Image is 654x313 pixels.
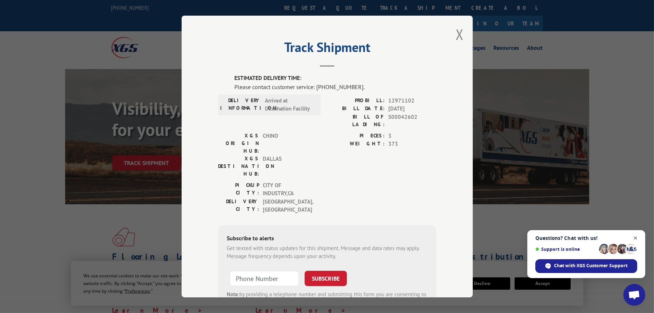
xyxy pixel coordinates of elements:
span: [GEOGRAPHIC_DATA] , [GEOGRAPHIC_DATA] [263,198,312,214]
label: ESTIMATED DELIVERY TIME: [234,74,436,83]
div: Get texted with status updates for this shipment. Message and data rates may apply. Message frequ... [227,244,428,261]
label: BILL OF LADING: [327,113,385,128]
div: Chat with XGS Customer Support [535,259,637,273]
label: PIECES: [327,132,385,140]
span: 3 [388,132,436,140]
span: Chat with XGS Customer Support [554,262,628,269]
div: Subscribe to alerts [227,234,428,244]
span: Close chat [631,234,640,243]
span: Support is online [535,246,596,252]
label: PICKUP CITY: [218,181,259,198]
div: Please contact customer service: [PHONE_NUMBER]. [234,83,436,91]
button: SUBSCRIBE [305,271,347,286]
label: DELIVERY CITY: [218,198,259,214]
label: PROBILL: [327,97,385,105]
span: DALLAS [263,155,312,178]
div: Open chat [623,284,645,306]
span: 12971102 [388,97,436,105]
strong: Note: [227,291,239,298]
label: BILL DATE: [327,105,385,113]
h2: Track Shipment [218,42,436,56]
span: Arrived at Destination Facility [265,97,314,113]
span: 373 [388,140,436,148]
button: Close modal [456,25,464,44]
span: [DATE] [388,105,436,113]
span: CITY OF INDUSTRY , CA [263,181,312,198]
input: Phone Number [230,271,299,286]
label: DELIVERY INFORMATION: [220,97,261,113]
label: XGS DESTINATION HUB: [218,155,259,178]
label: XGS ORIGIN HUB: [218,132,259,155]
span: S00042602 [388,113,436,128]
span: Questions? Chat with us! [535,235,637,241]
label: WEIGHT: [327,140,385,148]
span: CHINO [263,132,312,155]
